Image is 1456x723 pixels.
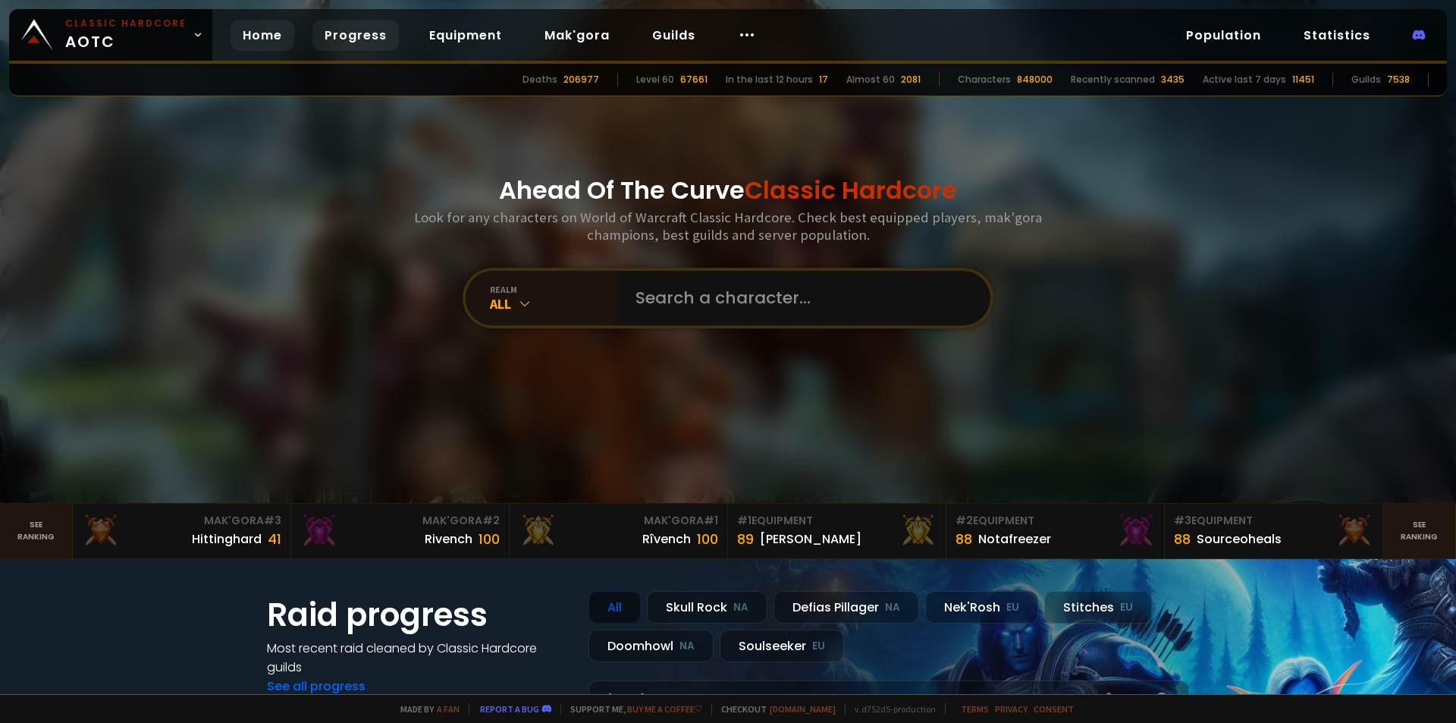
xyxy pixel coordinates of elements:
[737,513,937,529] div: Equipment
[636,73,674,86] div: Level 60
[73,504,291,558] a: Mak'Gora#3Hittinghard41
[704,513,718,528] span: # 1
[925,591,1038,624] div: Nek'Rosh
[408,209,1048,244] h3: Look for any characters on World of Warcraft Classic Hardcore. Check best equipped players, mak'g...
[1351,73,1381,86] div: Guilds
[1165,504,1383,558] a: #3Equipment88Sourceoheals
[1044,591,1152,624] div: Stitches
[264,513,281,528] span: # 3
[588,630,714,662] div: Doomhowl
[1120,600,1133,615] small: EU
[627,703,702,715] a: Buy me a coffee
[845,703,936,715] span: v. d752d5 - production
[726,73,813,86] div: In the last 12 hours
[1174,20,1273,51] a: Population
[499,172,957,209] h1: Ahead Of The Curve
[995,703,1028,715] a: Privacy
[1161,73,1185,86] div: 3435
[640,20,708,51] a: Guilds
[268,529,281,549] div: 41
[1174,529,1191,549] div: 88
[588,681,1189,721] a: [DATE]zgpetri on godDefias Pillager8 /90
[437,703,460,715] a: a fan
[642,530,691,549] div: Rîvench
[1174,513,1191,528] span: # 3
[192,530,262,549] div: Hittinghard
[770,703,836,715] a: [DOMAIN_NAME]
[697,529,718,549] div: 100
[425,530,472,549] div: Rivench
[760,530,861,549] div: [PERSON_NAME]
[312,20,399,51] a: Progress
[267,677,366,695] a: See all progress
[417,20,514,51] a: Equipment
[711,703,836,715] span: Checkout
[1071,73,1155,86] div: Recently scanned
[532,20,622,51] a: Mak'gora
[819,73,828,86] div: 17
[978,530,1051,549] div: Notafreezer
[728,504,946,558] a: #1Equipment89[PERSON_NAME]
[901,73,921,86] div: 2081
[1292,73,1314,86] div: 11451
[1387,73,1410,86] div: 7538
[9,9,212,61] a: Classic HardcoreAOTC
[773,591,919,624] div: Defias Pillager
[391,703,460,715] span: Made by
[1291,20,1382,51] a: Statistics
[958,73,1011,86] div: Characters
[955,529,972,549] div: 88
[291,504,510,558] a: Mak'Gora#2Rivench100
[510,504,728,558] a: Mak'Gora#1Rîvench100
[267,639,570,677] h4: Most recent raid cleaned by Classic Hardcore guilds
[82,513,281,529] div: Mak'Gora
[267,591,570,639] h1: Raid progress
[480,703,539,715] a: Report a bug
[679,639,695,654] small: NA
[1006,600,1019,615] small: EU
[563,73,599,86] div: 206977
[231,20,294,51] a: Home
[626,271,972,325] input: Search a character...
[885,600,900,615] small: NA
[65,17,187,30] small: Classic Hardcore
[490,284,617,295] div: realm
[560,703,702,715] span: Support me,
[479,529,500,549] div: 100
[737,529,754,549] div: 89
[65,17,187,53] span: AOTC
[733,600,748,615] small: NA
[519,513,718,529] div: Mak'Gora
[946,504,1165,558] a: #2Equipment88Notafreezer
[482,513,500,528] span: # 2
[300,513,500,529] div: Mak'Gora
[812,639,825,654] small: EU
[737,513,752,528] span: # 1
[1383,504,1456,558] a: Seeranking
[720,630,844,662] div: Soulseeker
[1034,703,1074,715] a: Consent
[588,591,641,624] div: All
[1197,530,1282,549] div: Sourceoheals
[961,703,989,715] a: Terms
[522,73,557,86] div: Deaths
[846,73,895,86] div: Almost 60
[490,295,617,313] div: All
[955,513,1155,529] div: Equipment
[680,73,708,86] div: 67661
[1203,73,1286,86] div: Active last 7 days
[955,513,973,528] span: # 2
[1174,513,1373,529] div: Equipment
[1017,73,1053,86] div: 848000
[745,173,957,207] span: Classic Hardcore
[647,591,767,624] div: Skull Rock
